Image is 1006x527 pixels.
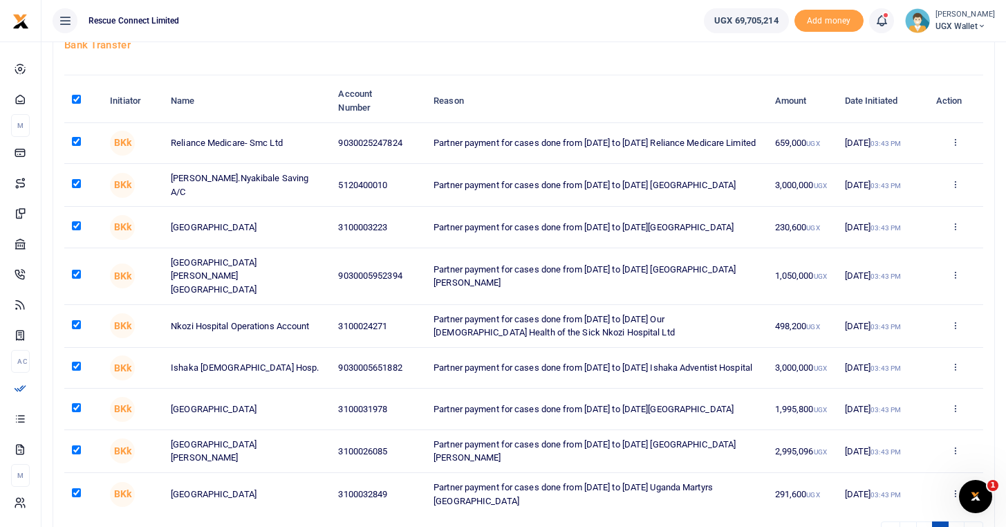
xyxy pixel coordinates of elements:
[163,123,330,164] td: Reliance Medicare- Smc Ltd
[870,224,901,232] small: 03:43 PM
[767,389,837,429] td: 1,995,800
[814,182,827,189] small: UGX
[806,323,819,331] small: UGX
[163,348,330,389] td: Ishaka [DEMOGRAPHIC_DATA] Hosp.
[704,8,788,33] a: UGX 69,705,214
[870,491,901,499] small: 03:43 PM
[837,430,928,473] td: [DATE]
[11,464,30,487] li: M
[426,348,767,389] td: Partner payment for cases done from [DATE] to [DATE] Ishaka Adventist Hospital
[426,389,767,429] td: Partner payment for cases done from [DATE] to [DATE][GEOGRAPHIC_DATA]
[767,123,837,164] td: 659,000
[767,473,837,515] td: 291,600
[814,406,827,414] small: UGX
[714,14,778,28] span: UGX 69,705,214
[11,114,30,137] li: M
[794,10,864,33] li: Toup your wallet
[163,389,330,429] td: [GEOGRAPHIC_DATA]
[64,80,102,122] th: : activate to sort column descending
[11,350,30,373] li: Ac
[870,140,901,147] small: 03:43 PM
[837,305,928,348] td: [DATE]
[12,15,29,26] a: logo-small logo-large logo-large
[426,248,767,305] td: Partner payment for cases done from [DATE] to [DATE] [GEOGRAPHIC_DATA][PERSON_NAME]
[837,389,928,429] td: [DATE]
[870,406,901,414] small: 03:43 PM
[110,397,135,422] span: Beth Kitengele kanyoi
[330,123,426,164] td: 9030025247824
[426,430,767,473] td: Partner payment for cases done from [DATE] to [DATE] [GEOGRAPHIC_DATA][PERSON_NAME]
[426,164,767,207] td: Partner payment for cases done from [DATE] to [DATE] [GEOGRAPHIC_DATA]
[814,272,827,280] small: UGX
[163,248,330,305] td: [GEOGRAPHIC_DATA][PERSON_NAME] [GEOGRAPHIC_DATA]
[794,15,864,25] a: Add money
[163,473,330,515] td: [GEOGRAPHIC_DATA]
[837,207,928,248] td: [DATE]
[426,473,767,515] td: Partner payment for cases done from [DATE] to [DATE] Uganda Martyrs [GEOGRAPHIC_DATA]
[330,207,426,248] td: 3100003223
[110,438,135,463] span: Beth Kitengele kanyoi
[814,364,827,372] small: UGX
[163,305,330,348] td: Nkozi Hospital Operations Account
[330,80,426,122] th: Account Number: activate to sort column ascending
[110,313,135,338] span: Beth Kitengele kanyoi
[426,207,767,248] td: Partner payment for cases done from [DATE] to [DATE][GEOGRAPHIC_DATA]
[806,491,819,499] small: UGX
[330,248,426,305] td: 9030005952394
[794,10,864,33] span: Add money
[767,348,837,389] td: 3,000,000
[330,164,426,207] td: 5120400010
[806,224,819,232] small: UGX
[767,80,837,122] th: Amount: activate to sort column ascending
[767,207,837,248] td: 230,600
[959,480,992,513] iframe: Intercom live chat
[767,248,837,305] td: 1,050,000
[330,389,426,429] td: 3100031978
[163,80,330,122] th: Name: activate to sort column ascending
[163,430,330,473] td: [GEOGRAPHIC_DATA][PERSON_NAME]
[905,8,930,33] img: profile-user
[426,123,767,164] td: Partner payment for cases done from [DATE] to [DATE] Reliance Medicare Limited
[163,164,330,207] td: [PERSON_NAME].Nyakibale Saving A/C
[806,140,819,147] small: UGX
[837,164,928,207] td: [DATE]
[928,80,983,122] th: Action: activate to sort column ascending
[330,348,426,389] td: 9030005651882
[64,37,983,53] h4: Bank Transfer
[110,173,135,198] span: Beth Kitengele kanyoi
[330,430,426,473] td: 3100026085
[330,305,426,348] td: 3100024271
[870,182,901,189] small: 03:43 PM
[426,80,767,122] th: Reason: activate to sort column ascending
[110,263,135,288] span: Beth Kitengele kanyoi
[767,305,837,348] td: 498,200
[110,482,135,507] span: Beth Kitengele kanyoi
[837,248,928,305] td: [DATE]
[837,473,928,515] td: [DATE]
[110,215,135,240] span: Beth Kitengele kanyoi
[83,15,185,27] span: Rescue Connect Limited
[814,448,827,456] small: UGX
[935,20,995,33] span: UGX Wallet
[102,80,163,122] th: Initiator: activate to sort column ascending
[935,9,995,21] small: [PERSON_NAME]
[870,364,901,372] small: 03:43 PM
[767,164,837,207] td: 3,000,000
[837,80,928,122] th: Date Initiated: activate to sort column ascending
[698,8,794,33] li: Wallet ballance
[767,430,837,473] td: 2,995,096
[870,448,901,456] small: 03:43 PM
[837,348,928,389] td: [DATE]
[110,131,135,156] span: Beth Kitengele kanyoi
[905,8,995,33] a: profile-user [PERSON_NAME] UGX Wallet
[330,473,426,515] td: 3100032849
[110,355,135,380] span: Beth Kitengele kanyoi
[837,123,928,164] td: [DATE]
[426,305,767,348] td: Partner payment for cases done from [DATE] to [DATE] Our [DEMOGRAPHIC_DATA] Health of the Sick Nk...
[12,13,29,30] img: logo-small
[870,323,901,331] small: 03:43 PM
[870,272,901,280] small: 03:43 PM
[987,480,998,491] span: 1
[163,207,330,248] td: [GEOGRAPHIC_DATA]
